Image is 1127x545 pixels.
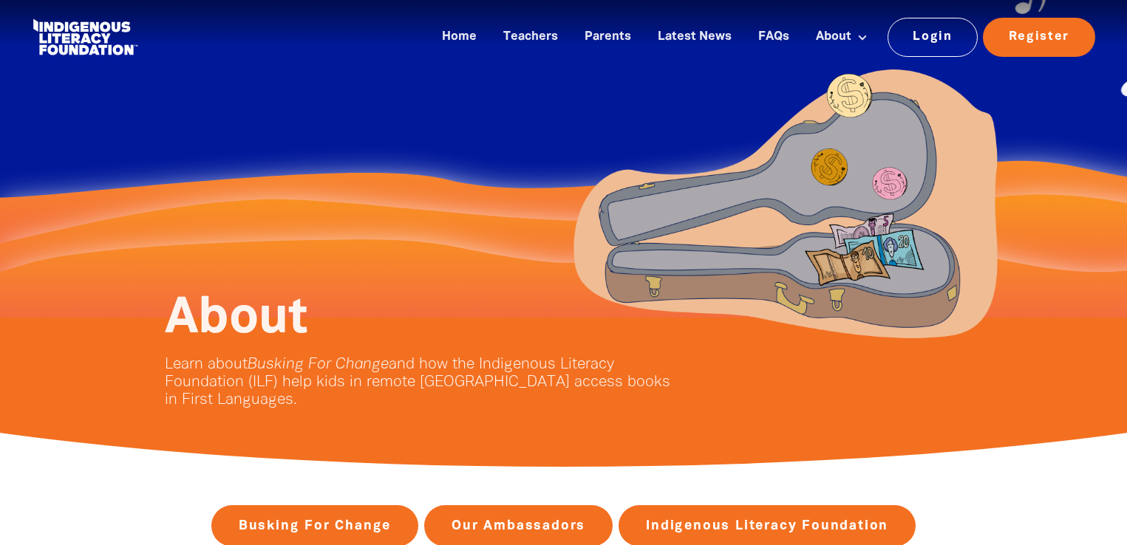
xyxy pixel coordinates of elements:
[433,25,486,49] a: Home
[888,18,978,56] a: Login
[494,25,567,49] a: Teachers
[807,25,876,49] a: About
[248,357,389,371] em: Busking For Change
[749,25,798,49] a: FAQs
[165,356,682,409] p: Learn about and how the Indigenous Literacy Foundation (ILF) help kids in remote [GEOGRAPHIC_DATA...
[983,18,1095,56] a: Register
[576,25,640,49] a: Parents
[165,296,307,342] span: About
[649,25,740,49] a: Latest News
